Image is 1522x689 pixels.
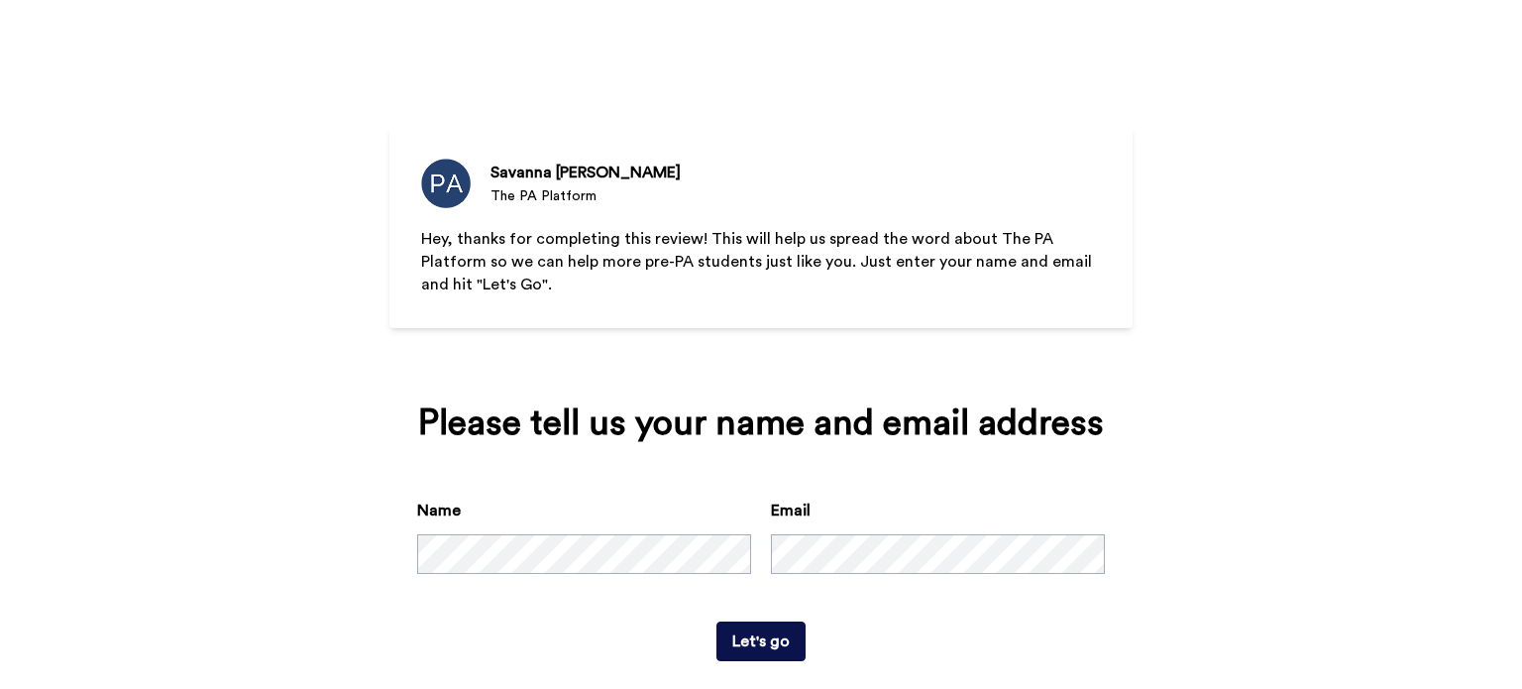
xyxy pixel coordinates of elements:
div: Please tell us your name and email address [417,403,1105,443]
label: Name [417,499,461,522]
div: Savanna [PERSON_NAME] [490,161,681,184]
label: Email [771,499,811,522]
div: The PA Platform [490,186,681,206]
button: Let's go [716,622,806,661]
img: The PA Platform [421,159,471,208]
span: Hey, thanks for completing this review! This will help us spread the word about The PA Platform s... [421,231,1096,292]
